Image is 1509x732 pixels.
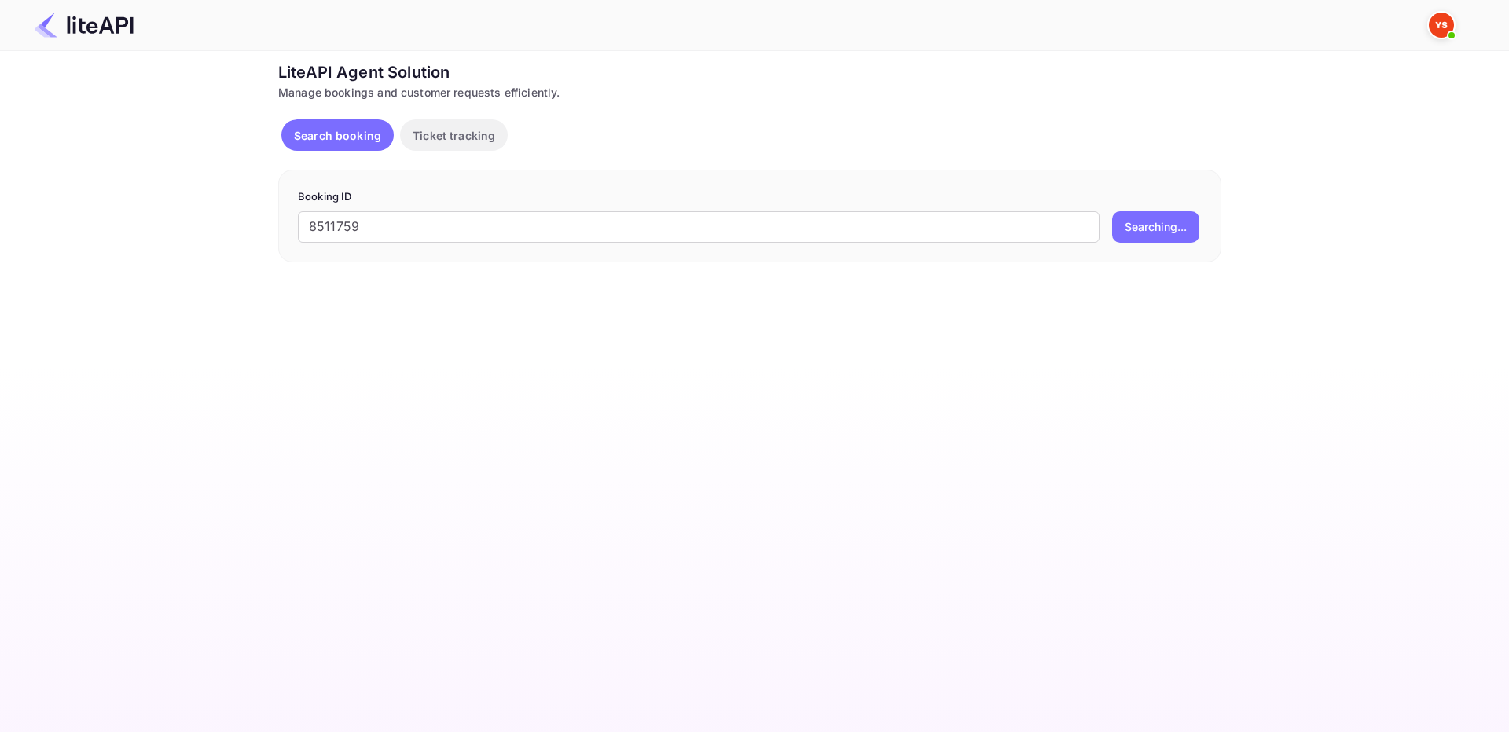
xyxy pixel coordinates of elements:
img: Yandex Support [1429,13,1454,38]
div: Manage bookings and customer requests efficiently. [278,84,1221,101]
p: Booking ID [298,189,1202,205]
button: Searching... [1112,211,1199,243]
p: Search booking [294,127,381,144]
div: LiteAPI Agent Solution [278,60,1221,84]
input: Enter Booking ID (e.g., 63782194) [298,211,1100,243]
img: LiteAPI Logo [35,13,134,38]
p: Ticket tracking [413,127,495,144]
